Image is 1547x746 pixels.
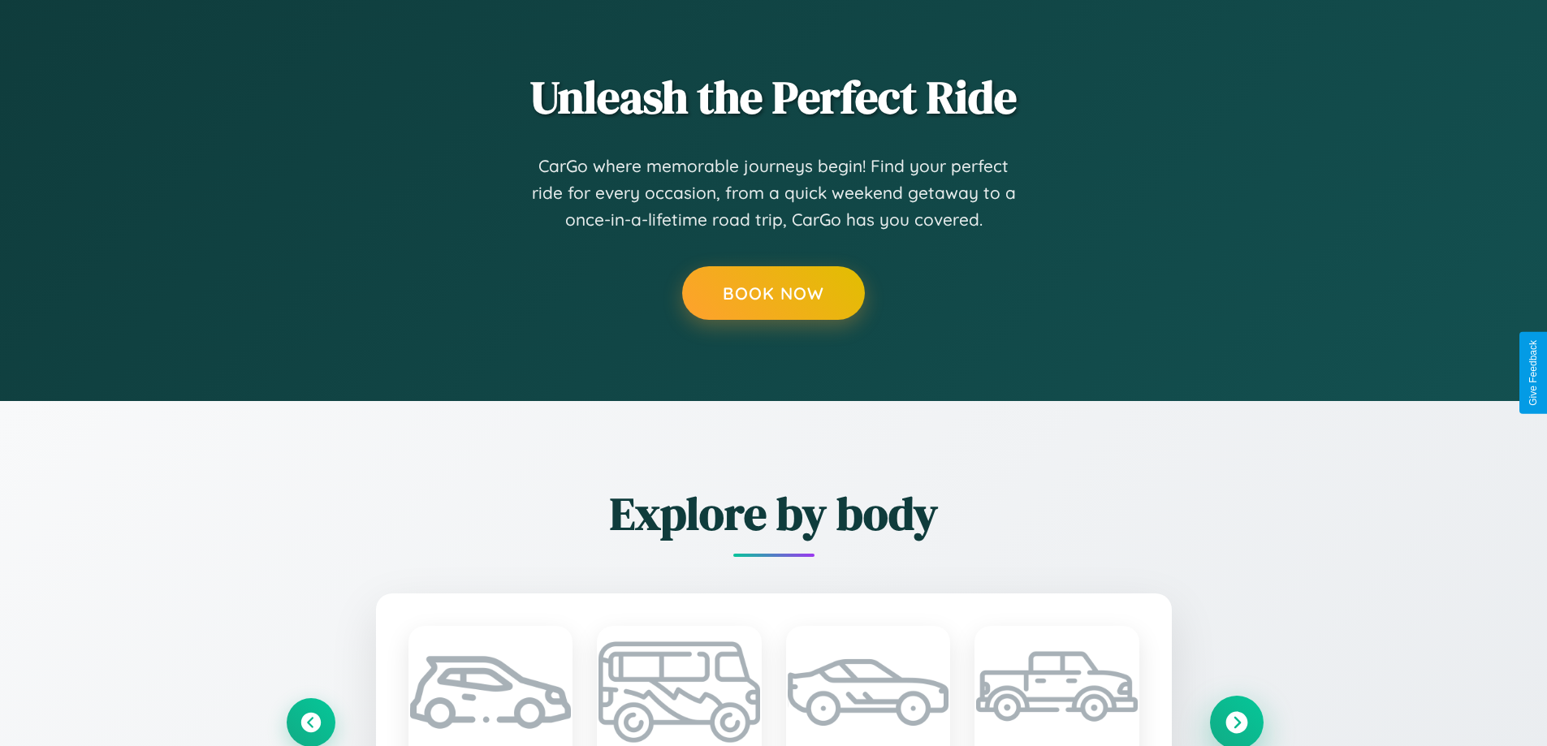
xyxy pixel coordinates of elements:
[1528,340,1539,406] div: Give Feedback
[287,66,1261,128] h2: Unleash the Perfect Ride
[530,153,1018,234] p: CarGo where memorable journeys begin! Find your perfect ride for every occasion, from a quick wee...
[682,266,865,320] button: Book Now
[287,482,1261,545] h2: Explore by body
